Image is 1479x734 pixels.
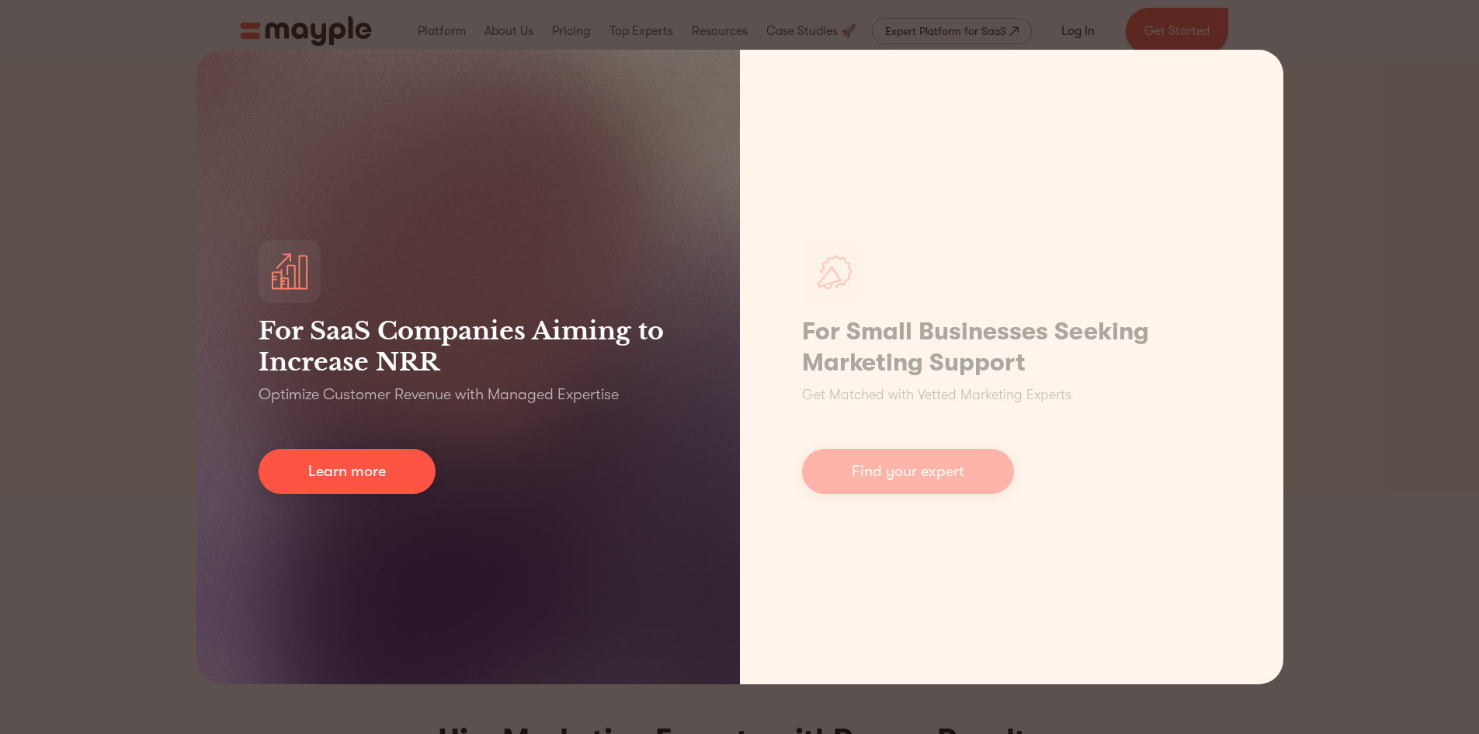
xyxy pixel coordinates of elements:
[802,449,1014,494] a: Find your expert
[802,316,1221,378] h1: For Small Businesses Seeking Marketing Support
[259,384,619,405] p: Optimize Customer Revenue with Managed Expertise
[259,449,436,494] a: Learn more
[802,384,1071,405] p: Get Matched with Vetted Marketing Experts
[259,315,678,377] h3: For SaaS Companies Aiming to Increase NRR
